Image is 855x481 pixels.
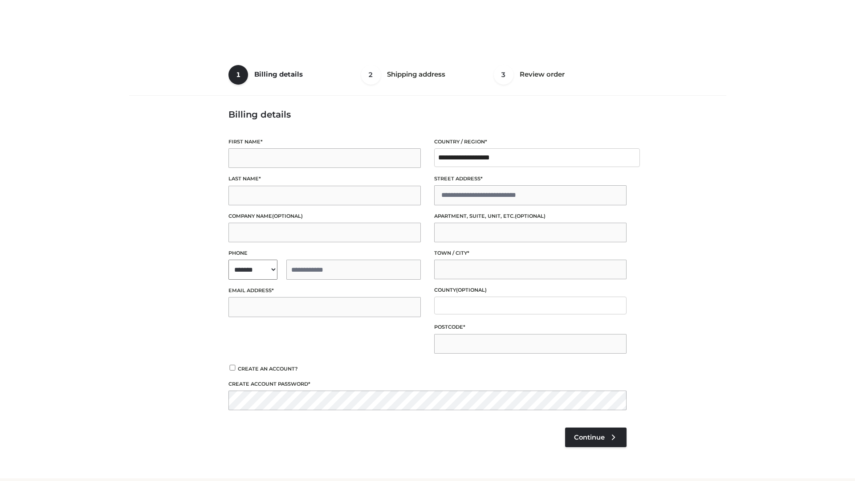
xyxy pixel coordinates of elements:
label: Postcode [434,323,627,331]
label: First name [228,138,421,146]
span: Continue [574,433,605,441]
label: Street address [434,175,627,183]
label: Phone [228,249,421,257]
label: Create account password [228,380,627,388]
label: County [434,286,627,294]
label: Email address [228,286,421,295]
span: 2 [361,65,381,85]
span: 3 [494,65,513,85]
span: Shipping address [387,70,445,78]
span: (optional) [515,213,546,219]
span: Review order [520,70,565,78]
span: Create an account? [238,366,298,372]
label: Apartment, suite, unit, etc. [434,212,627,220]
h3: Billing details [228,109,627,120]
label: Country / Region [434,138,627,146]
input: Create an account? [228,365,236,371]
span: (optional) [272,213,303,219]
span: 1 [228,65,248,85]
label: Town / City [434,249,627,257]
span: Billing details [254,70,303,78]
span: (optional) [456,287,487,293]
label: Last name [228,175,421,183]
a: Continue [565,428,627,447]
label: Company name [228,212,421,220]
